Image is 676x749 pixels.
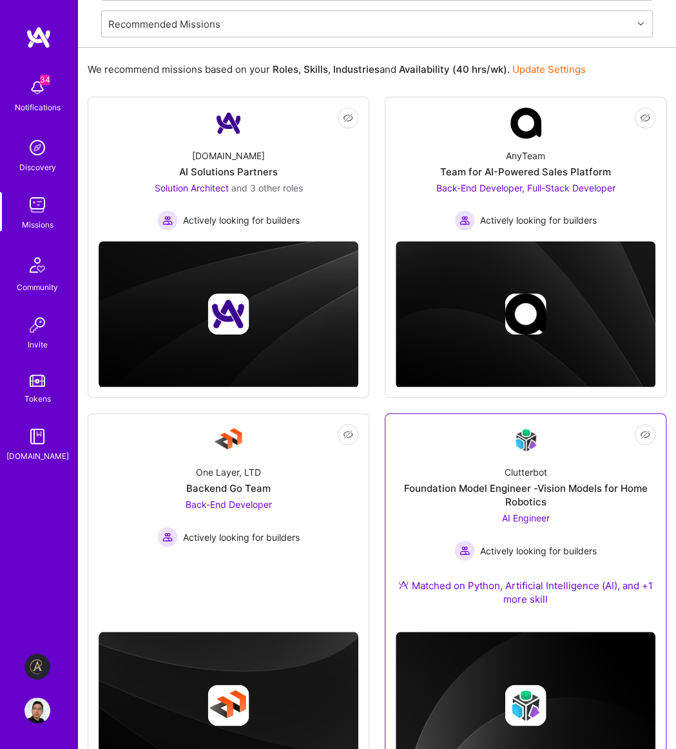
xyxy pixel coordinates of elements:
[343,113,353,123] i: icon EyeClosed
[398,579,409,590] img: Ateam Purple Icon
[396,424,655,621] a: Company LogoClutterbotFoundation Model Engineer -Vision Models for Home RoboticsAI Engineer Activ...
[480,544,597,558] span: Actively looking for builders
[343,429,353,440] i: icon EyeClosed
[640,429,650,440] i: icon EyeClosed
[231,182,303,193] span: and 3 other roles
[24,423,50,449] img: guide book
[40,75,50,85] span: 34
[108,17,220,30] div: Recommended Missions
[157,527,178,547] img: Actively looking for builders
[502,512,550,523] span: AI Engineer
[213,108,244,139] img: Company Logo
[396,108,655,231] a: Company LogoAnyTeamTeam for AI-Powered Sales PlatformBack-End Developer, Full-Stack Developer Act...
[99,241,358,388] img: cover
[21,654,53,679] a: Aldea: Transforming Behavior Change Through AI-Driven Coaching
[24,135,50,160] img: discovery
[396,579,655,606] div: Matched on Python, Artificial Intelligence (AI), and +1 more skill
[436,182,615,193] span: Back-End Developer, Full-Stack Developer
[21,697,53,723] a: User Avatar
[24,75,50,101] img: bell
[208,293,249,335] img: Company logo
[22,249,53,280] img: Community
[399,63,507,75] b: Availability (40 hrs/wk)
[15,101,61,114] div: Notifications
[480,213,597,227] span: Actively looking for builders
[186,499,272,510] span: Back-End Developer
[637,21,644,27] i: icon Chevron
[510,425,541,455] img: Company Logo
[183,530,300,544] span: Actively looking for builders
[30,374,45,387] img: tokens
[440,165,611,179] div: Team for AI-Powered Sales Platform
[19,160,56,174] div: Discovery
[24,392,51,405] div: Tokens
[157,210,178,231] img: Actively looking for builders
[183,213,300,227] span: Actively looking for builders
[24,654,50,679] img: Aldea: Transforming Behavior Change Through AI-Driven Coaching
[155,182,229,193] span: Solution Architect
[454,210,475,231] img: Actively looking for builders
[304,63,328,75] b: Skills
[99,108,358,231] a: Company Logo[DOMAIN_NAME]AI Solutions PartnersSolution Architect and 3 other rolesActively lookin...
[505,465,547,479] div: Clutterbot
[396,481,655,509] div: Foundation Model Engineer -Vision Models for Home Robotics
[208,685,249,726] img: Company logo
[454,540,475,561] img: Actively looking for builders
[88,63,586,76] p: We recommend missions based on your , , and .
[186,481,271,495] div: Backend Go Team
[26,26,52,49] img: logo
[179,165,278,179] div: AI Solutions Partners
[28,338,48,351] div: Invite
[24,697,50,723] img: User Avatar
[99,424,358,596] a: Company LogoOne Layer, LTDBackend Go TeamBack-End Developer Actively looking for buildersActively...
[213,424,244,455] img: Company Logo
[24,312,50,338] img: Invite
[512,63,586,75] a: Update Settings
[24,192,50,218] img: teamwork
[273,63,298,75] b: Roles
[505,293,546,335] img: Company logo
[510,108,541,139] img: Company Logo
[196,465,261,479] div: One Layer, LTD
[640,113,650,123] i: icon EyeClosed
[506,149,545,162] div: AnyTeam
[396,241,655,388] img: cover
[192,149,265,162] div: [DOMAIN_NAME]
[22,218,53,231] div: Missions
[333,63,380,75] b: Industries
[505,685,546,726] img: Company logo
[6,449,69,463] div: [DOMAIN_NAME]
[17,280,58,294] div: Community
